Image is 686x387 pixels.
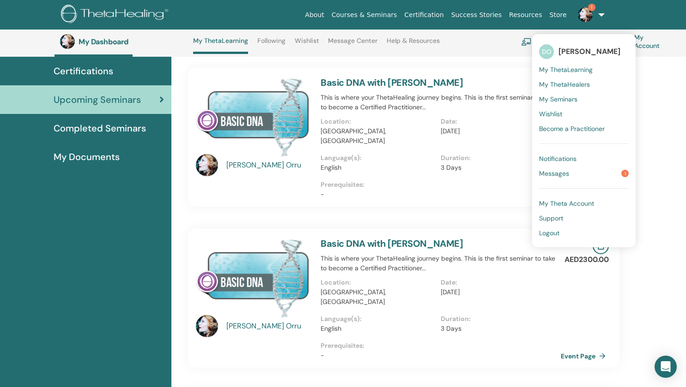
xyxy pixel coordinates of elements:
p: English [321,324,435,333]
a: My Seminars [539,92,629,107]
img: default.jpg [196,315,218,337]
a: Basic DNA with [PERSON_NAME] [321,238,463,250]
span: DO [539,44,554,59]
img: default.jpg [60,34,75,49]
span: Completed Seminars [54,121,146,135]
a: My Theta Account [539,196,629,211]
img: default.jpg [578,7,593,22]
p: This is where your ThetaHealing journey begins. This is the first seminar to take to become a Cer... [321,93,561,112]
p: [GEOGRAPHIC_DATA], [GEOGRAPHIC_DATA] [321,126,435,146]
p: Duration : [441,314,555,324]
p: [DATE] [441,126,555,136]
ul: 1 [532,34,636,247]
span: 1 [588,4,595,11]
span: Messages [539,169,569,178]
p: Language(s) : [321,314,435,324]
img: logo.png [61,5,171,25]
img: Basic DNA [196,238,310,318]
p: This is where your ThetaHealing journey begins. This is the first seminar to take to become a Cer... [321,254,561,273]
a: Become a Practitioner [539,121,629,136]
span: Logout [539,229,559,237]
a: Courses & Seminars [328,6,401,24]
a: DO[PERSON_NAME] [539,41,629,62]
span: My ThetaHealers [539,80,590,89]
p: Duration : [441,153,555,163]
a: Following [257,37,285,52]
a: Resources [505,6,546,24]
a: Message Center [328,37,377,52]
a: Support [539,211,629,226]
p: [GEOGRAPHIC_DATA], [GEOGRAPHIC_DATA] [321,287,435,307]
p: - [321,190,561,199]
a: My ThetaLearning [193,37,248,54]
p: Location : [321,117,435,126]
p: Prerequisites : [321,341,561,351]
a: Basic DNA with [PERSON_NAME] [321,77,463,89]
span: My Documents [54,150,120,164]
span: Notifications [539,155,577,163]
span: [PERSON_NAME] [559,47,620,56]
a: Help & Resources [387,37,440,52]
p: Date : [441,117,555,126]
span: Certifications [54,64,113,78]
span: Wishlist [539,110,562,118]
p: [DATE] [441,287,555,297]
a: Wishlist [295,37,319,52]
p: - [321,351,561,360]
p: AED2300.00 [565,254,609,265]
a: Success Stories [448,6,505,24]
a: Logout [539,226,629,240]
a: [PERSON_NAME] Orru [226,321,312,332]
p: English [321,163,435,173]
span: Support [539,214,563,222]
a: Certification [401,6,447,24]
span: My Seminars [539,95,577,103]
p: Language(s) : [321,153,435,163]
img: default.jpg [196,154,218,176]
span: My Theta Account [539,199,594,208]
a: Wishlist [539,107,629,121]
a: Instructor Dashboard [521,31,597,52]
a: Messages1 [539,166,629,181]
a: Store [546,6,571,24]
a: About [301,6,328,24]
p: 3 Days [441,163,555,173]
a: My Account [620,31,669,52]
div: Open Intercom Messenger [655,356,677,378]
a: Notifications [539,151,629,166]
a: My ThetaHealers [539,77,629,92]
a: Event Page [561,349,609,363]
img: chalkboard-teacher.svg [521,38,532,46]
span: Become a Practitioner [539,125,605,133]
span: 1 [621,170,629,177]
span: Upcoming Seminars [54,93,141,107]
p: Location : [321,278,435,287]
p: 3 Days [441,324,555,333]
p: Prerequisites : [321,180,561,190]
span: My ThetaLearning [539,65,593,74]
img: Basic DNA [196,77,310,157]
a: My ThetaLearning [539,62,629,77]
a: [PERSON_NAME] Orru [226,160,312,171]
p: Date : [441,278,555,287]
h3: My Dashboard [79,37,171,46]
